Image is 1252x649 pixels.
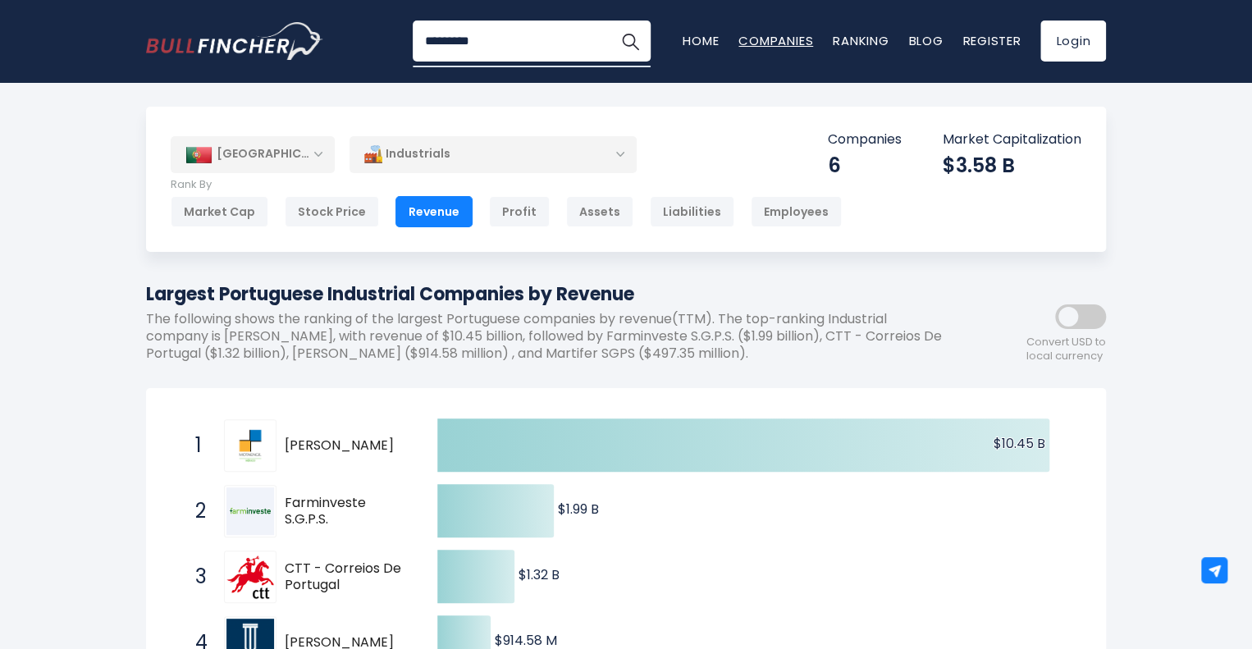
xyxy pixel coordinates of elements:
[1026,336,1106,363] span: Convert USD to local currency
[650,196,734,227] div: Liabilities
[558,500,599,519] text: $1.99 B
[833,32,889,49] a: Ranking
[187,497,203,525] span: 2
[285,495,409,529] span: Farminveste S.G.P.S.
[350,135,637,173] div: Industrials
[226,422,274,469] img: Mota-Engil
[683,32,719,49] a: Home
[751,196,842,227] div: Employees
[187,563,203,591] span: 3
[171,136,335,172] div: [GEOGRAPHIC_DATA]
[146,22,323,60] img: Bullfincher logo
[566,196,633,227] div: Assets
[489,196,550,227] div: Profit
[285,196,379,227] div: Stock Price
[943,153,1081,178] div: $3.58 B
[994,434,1045,453] text: $10.45 B
[146,281,958,308] h1: Largest Portuguese Industrial Companies by Revenue
[285,560,409,595] span: CTT - Correios De Portugal
[226,487,274,535] img: Farminveste S.G.P.S.
[828,153,902,178] div: 6
[187,432,203,459] span: 1
[828,131,902,149] p: Companies
[226,555,274,598] img: CTT - Correios De Portugal
[519,565,560,584] text: $1.32 B
[146,311,958,362] p: The following shows the ranking of the largest Portuguese companies by revenue(TTM). The top-rank...
[1040,21,1106,62] a: Login
[395,196,473,227] div: Revenue
[738,32,813,49] a: Companies
[171,196,268,227] div: Market Cap
[171,178,842,192] p: Rank By
[610,21,651,62] button: Search
[908,32,943,49] a: Blog
[962,32,1021,49] a: Register
[285,437,409,455] span: [PERSON_NAME]
[146,22,322,60] a: Go to homepage
[943,131,1081,149] p: Market Capitalization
